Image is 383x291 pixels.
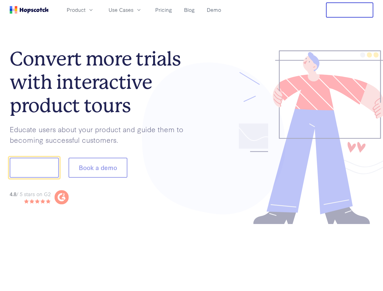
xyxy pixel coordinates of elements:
[10,158,59,178] button: Show me!
[10,124,192,145] p: Educate users about your product and guide them to becoming successful customers.
[10,6,49,14] a: Home
[182,5,197,15] a: Blog
[10,47,192,117] h1: Convert more trials with interactive product tours
[10,190,16,197] strong: 4.8
[67,6,86,14] span: Product
[109,6,133,14] span: Use Cases
[153,5,174,15] a: Pricing
[105,5,146,15] button: Use Cases
[10,190,51,198] div: / 5 stars on G2
[69,158,127,178] button: Book a demo
[326,2,373,18] button: Free Trial
[204,5,223,15] a: Demo
[63,5,98,15] button: Product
